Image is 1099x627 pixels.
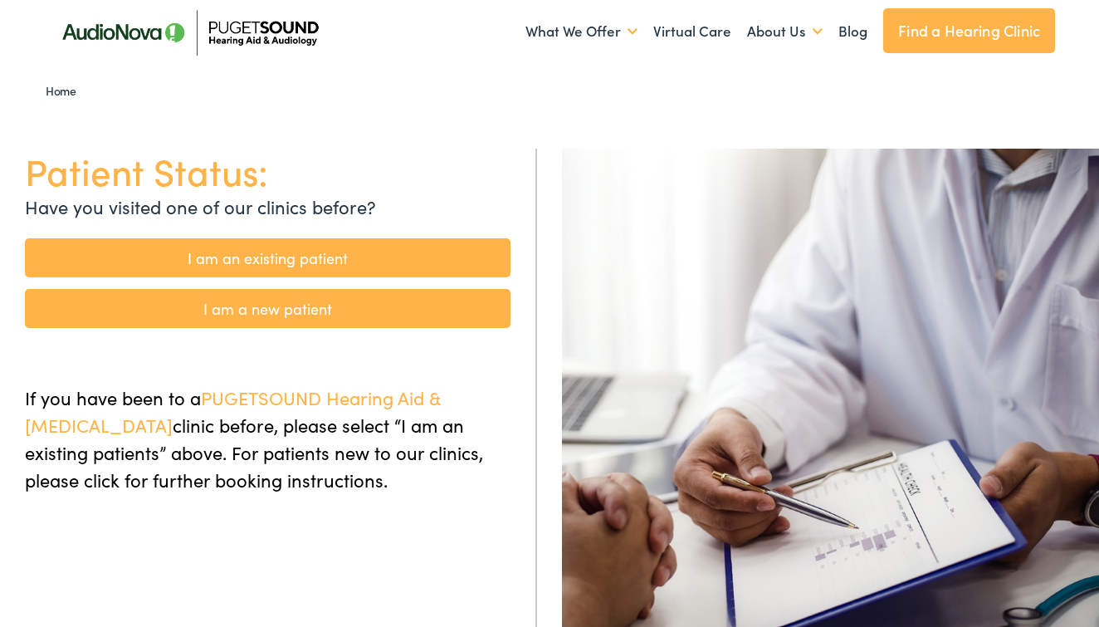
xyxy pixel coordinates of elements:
p: Have you visited one of our clinics before? [25,193,510,220]
a: Find a Hearing Clinic [883,8,1055,53]
a: Home [46,82,85,99]
p: If you have been to a clinic before, please select “I am an existing patients” above. For patient... [25,384,510,493]
a: I am a new patient [25,289,510,328]
a: Virtual Care [653,1,731,62]
a: I am an existing patient [25,238,510,277]
span: PUGETSOUND Hearing Aid & [MEDICAL_DATA] [25,385,440,438]
a: About Us [747,1,823,62]
h1: Patient Status: [25,149,510,193]
a: Blog [838,1,867,62]
a: What We Offer [525,1,637,62]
